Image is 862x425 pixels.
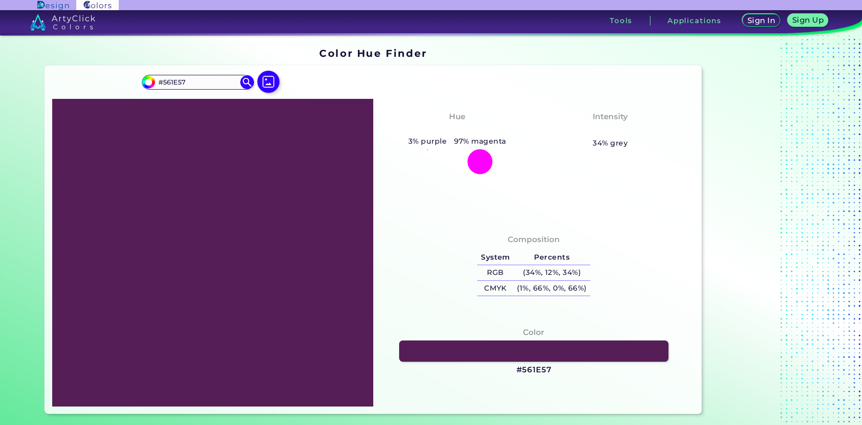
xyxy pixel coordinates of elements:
img: icon search [240,75,254,89]
h4: Color [523,326,544,339]
h5: 97% magenta [450,135,510,147]
h1: Color Hue Finder [319,46,427,60]
h5: Percents [514,250,590,265]
h5: 34% grey [593,137,628,149]
h4: Intensity [593,110,628,123]
h5: Sign In [749,17,774,24]
h5: (34%, 12%, 34%) [514,265,590,280]
a: Sign Up [789,15,826,27]
a: Sign In [744,15,779,27]
h3: Tools [610,17,632,24]
h4: Composition [508,233,560,246]
input: type color.. [155,76,241,88]
h5: RGB [477,265,513,280]
h4: Hue [449,110,465,123]
img: icon picture [257,71,279,93]
h5: Sign Up [794,17,823,24]
h5: System [477,250,513,265]
h3: Applications [668,17,722,24]
img: logo_artyclick_colors_white.svg [30,14,95,30]
img: ArtyClick Design logo [37,1,68,10]
h5: 3% purple [405,135,450,147]
h3: Magenta [434,125,480,136]
h3: #561E57 [516,364,552,376]
h5: (1%, 66%, 0%, 66%) [514,281,590,296]
h5: CMYK [477,281,513,296]
h3: Medium [589,125,632,136]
